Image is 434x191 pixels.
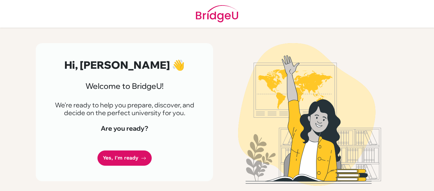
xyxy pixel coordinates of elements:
[51,125,198,132] h4: Are you ready?
[51,59,198,71] h2: Hi, [PERSON_NAME] 👋
[97,150,152,166] a: Yes, I'm ready
[51,81,198,91] h3: Welcome to BridgeU!
[51,101,198,117] p: We're ready to help you prepare, discover, and decide on the perfect university for you.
